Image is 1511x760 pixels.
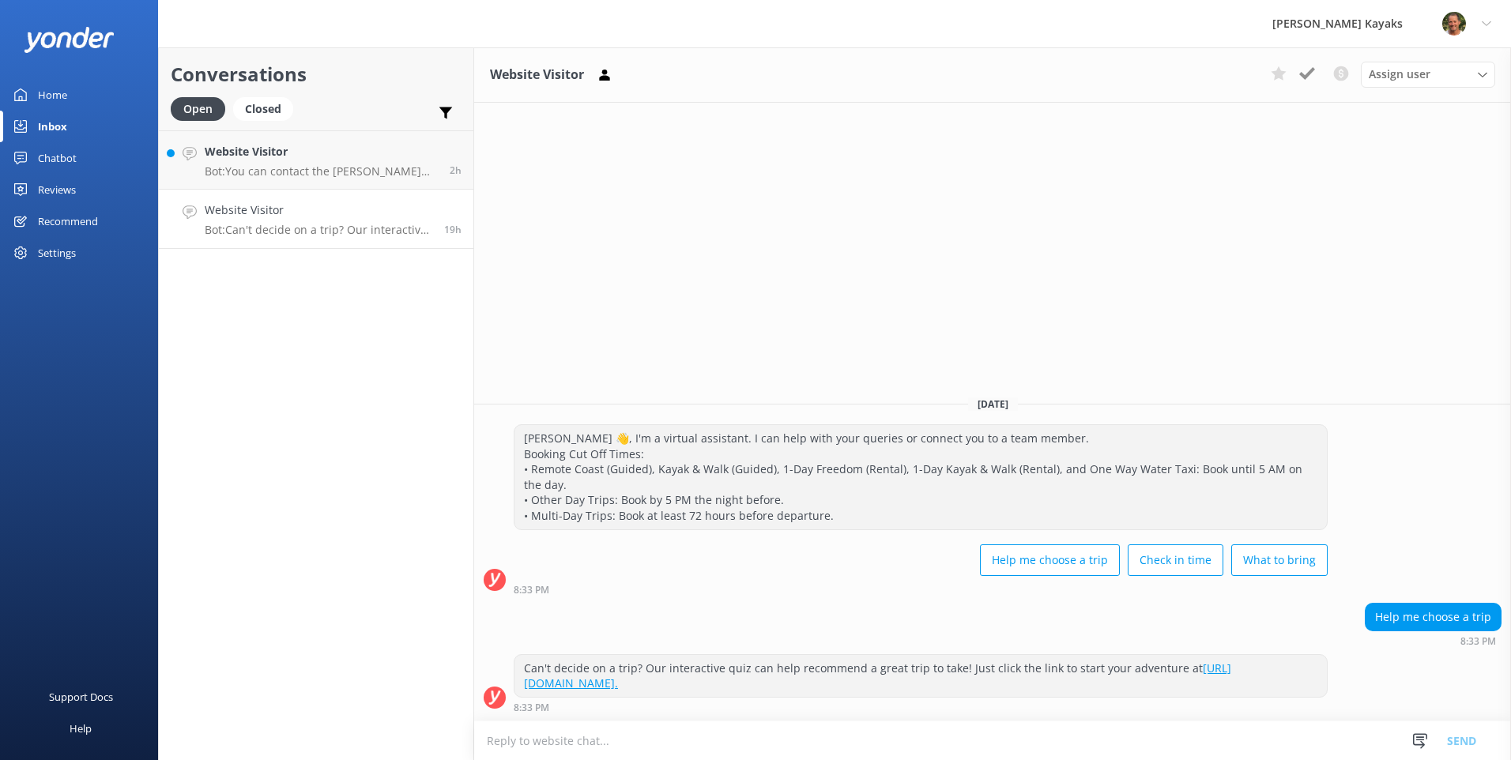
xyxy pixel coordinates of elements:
div: Settings [38,237,76,269]
strong: 8:33 PM [514,703,549,713]
div: Chatbot [38,142,77,174]
a: Website VisitorBot:Can't decide on a trip? Our interactive quiz can help recommend a great trip t... [159,190,473,249]
div: Assign User [1361,62,1495,87]
img: yonder-white-logo.png [24,27,115,53]
button: Check in time [1128,544,1223,576]
div: Open [171,97,225,121]
span: Sep 29 2025 02:13pm (UTC +13:00) Pacific/Auckland [450,164,462,177]
div: Recommend [38,205,98,237]
p: Bot: You can contact the [PERSON_NAME] Kayaks team by calling [PHONE_NUMBER] or emailing [EMAIL_A... [205,164,438,179]
button: What to bring [1231,544,1328,576]
div: Reviews [38,174,76,205]
a: Open [171,100,233,117]
div: Home [38,79,67,111]
p: Bot: Can't decide on a trip? Our interactive quiz can help recommend a great trip to take! Just c... [205,223,432,237]
a: [URL][DOMAIN_NAME]. [524,660,1231,691]
h3: Website Visitor [490,65,584,85]
strong: 8:33 PM [514,585,549,595]
button: Help me choose a trip [980,544,1120,576]
div: [PERSON_NAME] 👋, I'm a virtual assistant. I can help with your queries or connect you to a team m... [514,425,1327,529]
div: Closed [233,97,293,121]
strong: 8:33 PM [1460,637,1496,646]
a: Closed [233,100,301,117]
a: Website VisitorBot:You can contact the [PERSON_NAME] Kayaks team by calling [PHONE_NUMBER] or ema... [159,130,473,190]
h4: Website Visitor [205,201,432,219]
div: Sep 28 2025 08:33pm (UTC +13:00) Pacific/Auckland [1365,635,1502,646]
div: Sep 28 2025 08:33pm (UTC +13:00) Pacific/Auckland [514,584,1328,595]
span: Assign user [1369,66,1430,83]
div: Can't decide on a trip? Our interactive quiz can help recommend a great trip to take! Just click ... [514,655,1327,697]
div: Sep 28 2025 08:33pm (UTC +13:00) Pacific/Auckland [514,702,1328,713]
span: [DATE] [968,397,1018,411]
h4: Website Visitor [205,143,438,160]
img: 49-1662257987.jpg [1442,12,1466,36]
span: Sep 28 2025 08:33pm (UTC +13:00) Pacific/Auckland [444,223,462,236]
div: Help me choose a trip [1366,604,1501,630]
div: Inbox [38,111,67,142]
div: Support Docs [49,681,113,713]
h2: Conversations [171,59,462,89]
div: Help [70,713,92,744]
